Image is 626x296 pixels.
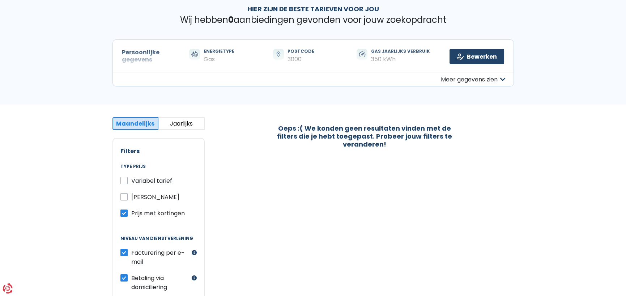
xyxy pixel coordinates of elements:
span: 0 [228,14,234,26]
label: Facturering per e-mail [131,248,190,266]
span: Variabel tarief [131,177,172,185]
span: Prijs met kortingen [131,209,185,217]
legend: Niveau van dienstverlening [120,236,197,248]
span: [PERSON_NAME] [131,193,179,201]
legend: Type prijs [120,164,197,176]
button: Maandelijks [112,117,159,130]
button: Meer gegevens zien [112,72,514,86]
p: Wij hebben aanbiedingen gevonden voor jouw zoekopdracht [112,15,514,25]
label: Betaling via domiciliëring [131,274,190,292]
div: Oeps :( We konden geen resultaten vinden met de filters die je hebt toegepast. Probeer jouw filte... [274,124,455,148]
h2: Filters [120,148,197,155]
h1: Hier zijn de beste tarieven voor jou [112,5,514,13]
button: Jaarlijks [158,117,205,130]
a: Bewerken [450,49,504,64]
